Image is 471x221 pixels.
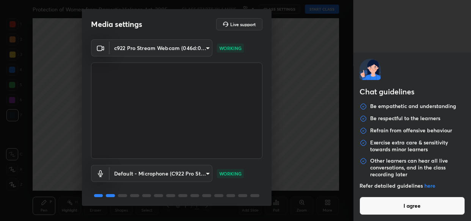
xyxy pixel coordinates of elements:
[360,86,465,99] h2: Chat guidelines
[110,165,212,182] div: c922 Pro Stream Webcam (046d:085c)
[219,170,242,177] p: WORKING
[360,197,465,215] button: I agree
[110,39,212,56] div: c922 Pro Stream Webcam (046d:085c)
[91,19,142,29] h2: Media settings
[230,22,256,27] h5: Live support
[360,182,465,189] p: Refer detailed guidelines
[370,103,456,110] p: Be empathetic and understanding
[424,182,435,189] a: here
[370,115,440,122] p: Be respectful to the learners
[219,45,242,52] p: WORKING
[370,157,465,178] p: Other learners can hear all live conversations, and in the class recording later
[370,139,465,153] p: Exercise extra care & sensitivity towards minor learners
[370,127,452,135] p: Refrain from offensive behaviour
